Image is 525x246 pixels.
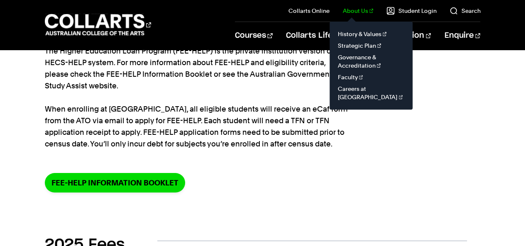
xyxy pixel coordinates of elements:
a: Enquire [444,22,480,49]
a: Collarts Life [286,22,339,49]
a: Student Login [386,7,436,15]
a: Strategic Plan [336,40,406,51]
div: Go to homepage [45,13,151,37]
a: Careers at [GEOGRAPHIC_DATA] [336,83,406,103]
a: History & Values [336,28,406,40]
a: FEE-HELP information booklet [45,173,185,192]
a: Search [449,7,480,15]
a: Faculty [336,71,406,83]
a: Courses [235,22,273,49]
a: About Us [343,7,374,15]
a: Governance & Accreditation [336,51,406,71]
a: Collarts Online [288,7,330,15]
